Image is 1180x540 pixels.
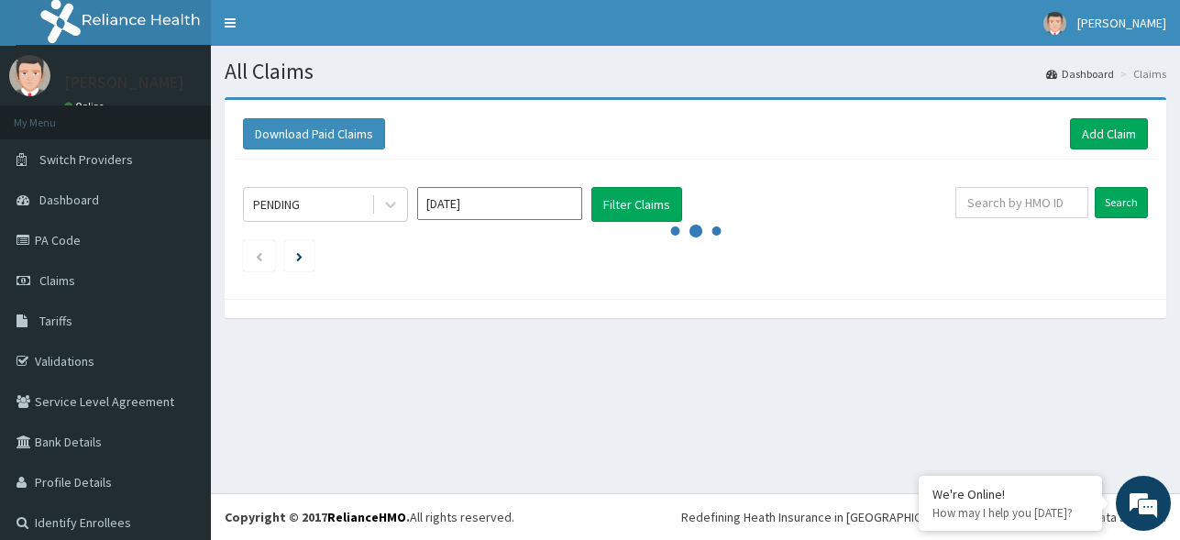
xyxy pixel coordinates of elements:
[296,248,303,264] a: Next page
[1095,187,1148,218] input: Search
[932,486,1088,502] div: We're Online!
[591,187,682,222] button: Filter Claims
[1116,66,1166,82] li: Claims
[243,118,385,149] button: Download Paid Claims
[225,60,1166,83] h1: All Claims
[417,187,582,220] input: Select Month and Year
[64,74,184,91] p: [PERSON_NAME]
[39,151,133,168] span: Switch Providers
[9,55,50,96] img: User Image
[253,195,300,214] div: PENDING
[64,100,108,113] a: Online
[39,313,72,329] span: Tariffs
[39,192,99,208] span: Dashboard
[1046,66,1114,82] a: Dashboard
[1077,15,1166,31] span: [PERSON_NAME]
[211,493,1180,540] footer: All rights reserved.
[39,272,75,289] span: Claims
[1070,118,1148,149] a: Add Claim
[255,248,263,264] a: Previous page
[955,187,1088,218] input: Search by HMO ID
[681,508,1166,526] div: Redefining Heath Insurance in [GEOGRAPHIC_DATA] using Telemedicine and Data Science!
[932,505,1088,521] p: How may I help you today?
[1043,12,1066,35] img: User Image
[225,509,410,525] strong: Copyright © 2017 .
[327,509,406,525] a: RelianceHMO
[668,204,723,259] svg: audio-loading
